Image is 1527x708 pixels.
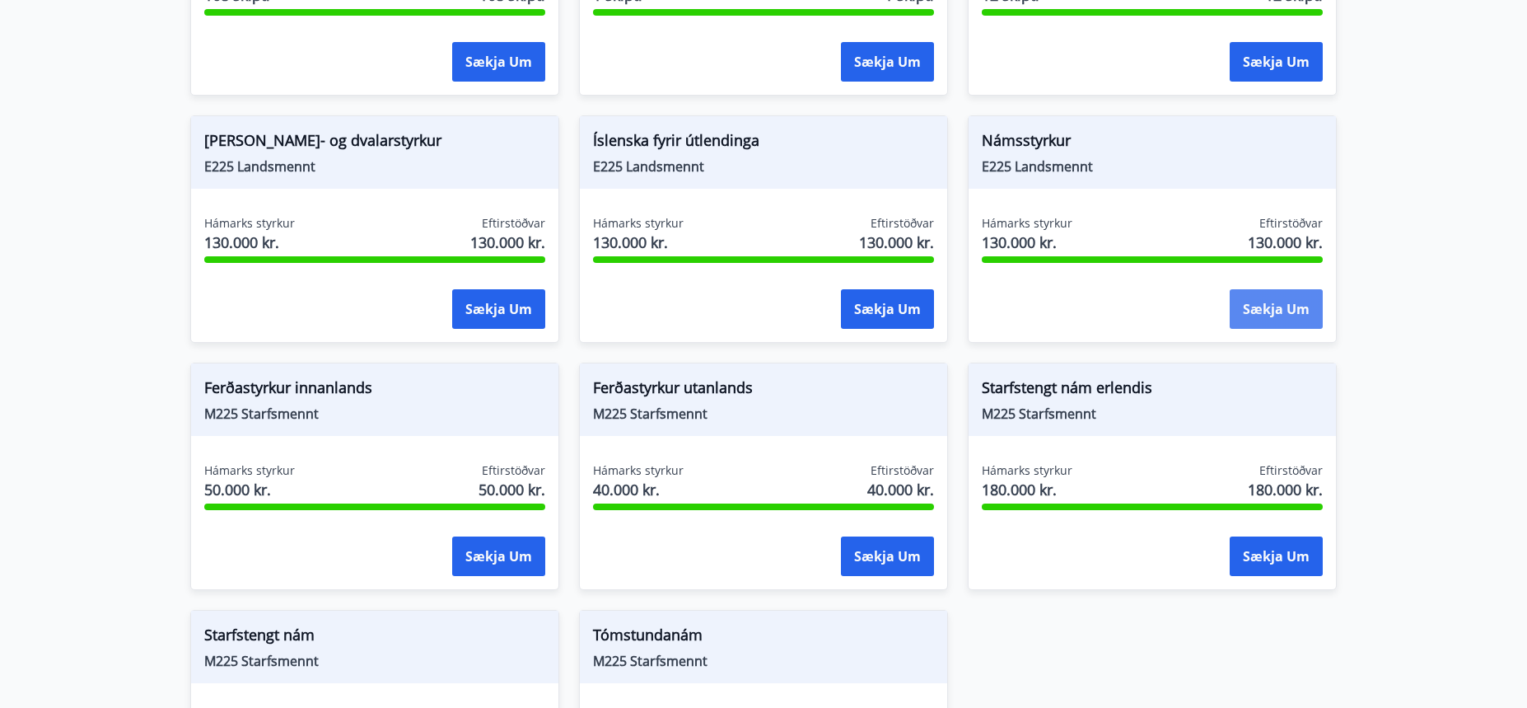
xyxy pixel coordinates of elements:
[982,479,1072,500] span: 180.000 kr.
[841,537,934,576] button: Sækja um
[871,462,934,479] span: Eftirstöðvar
[982,377,1323,405] span: Starfstengt nám erlendis
[593,232,684,253] span: 130.000 kr.
[204,377,545,405] span: Ferðastyrkur innanlands
[871,215,934,232] span: Eftirstöðvar
[204,215,295,232] span: Hámarks styrkur
[593,157,934,176] span: E225 Landsmennt
[841,42,934,82] button: Sækja um
[593,624,934,652] span: Tómstundanám
[452,537,545,576] button: Sækja um
[482,215,545,232] span: Eftirstöðvar
[482,462,545,479] span: Eftirstöðvar
[593,377,934,405] span: Ferðastyrkur utanlands
[593,652,934,670] span: M225 Starfsmennt
[204,479,295,500] span: 50.000 kr.
[867,479,934,500] span: 40.000 kr.
[593,405,934,423] span: M225 Starfsmennt
[593,129,934,157] span: Íslenska fyrir útlendinga
[859,232,934,253] span: 130.000 kr.
[204,652,545,670] span: M225 Starfsmennt
[204,232,295,253] span: 130.000 kr.
[982,405,1323,423] span: M225 Starfsmennt
[470,232,545,253] span: 130.000 kr.
[1259,462,1323,479] span: Eftirstöðvar
[841,289,934,329] button: Sækja um
[452,42,545,82] button: Sækja um
[593,215,684,232] span: Hámarks styrkur
[593,479,684,500] span: 40.000 kr.
[982,157,1323,176] span: E225 Landsmennt
[204,405,545,423] span: M225 Starfsmennt
[1230,537,1323,576] button: Sækja um
[982,232,1072,253] span: 130.000 kr.
[1248,232,1323,253] span: 130.000 kr.
[452,289,545,329] button: Sækja um
[479,479,545,500] span: 50.000 kr.
[204,624,545,652] span: Starfstengt nám
[204,129,545,157] span: [PERSON_NAME]- og dvalarstyrkur
[1230,42,1323,82] button: Sækja um
[1259,215,1323,232] span: Eftirstöðvar
[1248,479,1323,500] span: 180.000 kr.
[593,462,684,479] span: Hámarks styrkur
[982,129,1323,157] span: Námsstyrkur
[982,215,1072,232] span: Hámarks styrkur
[982,462,1072,479] span: Hámarks styrkur
[204,157,545,176] span: E225 Landsmennt
[204,462,295,479] span: Hámarks styrkur
[1230,289,1323,329] button: Sækja um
